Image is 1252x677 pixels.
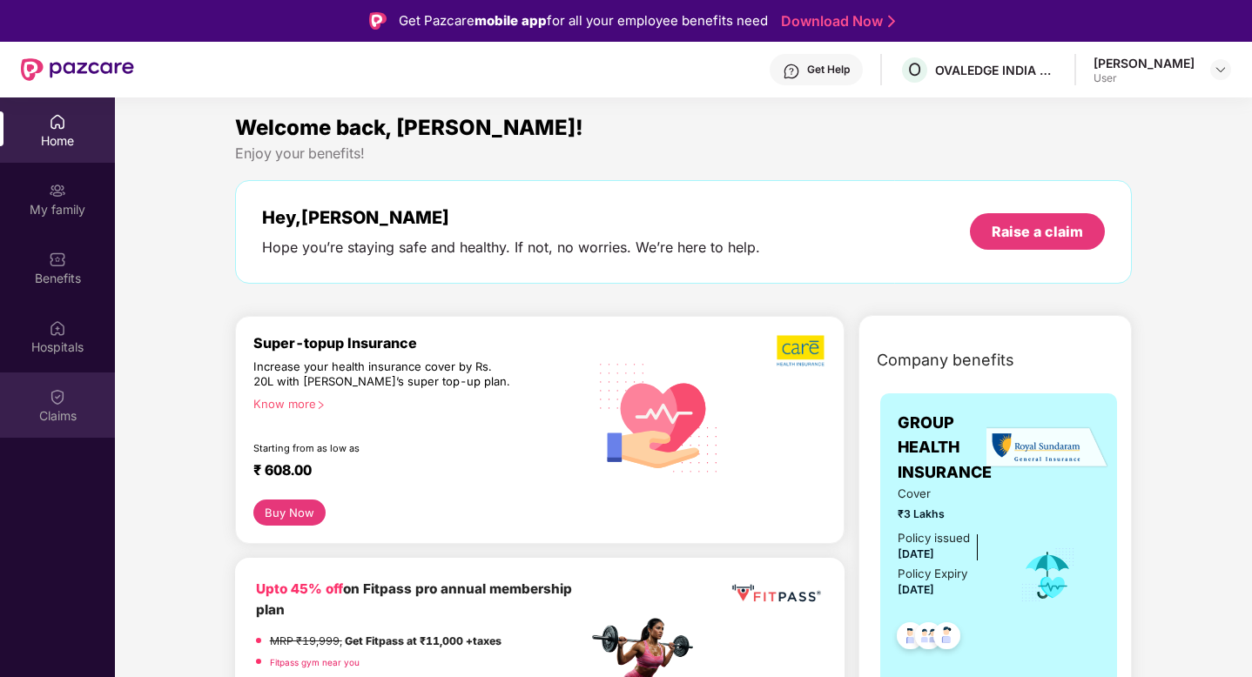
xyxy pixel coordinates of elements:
[777,334,826,367] img: b5dec4f62d2307b9de63beb79f102df3.png
[369,12,387,30] img: Logo
[253,334,588,352] div: Super-topup Insurance
[888,12,895,30] img: Stroke
[262,207,760,228] div: Hey, [PERSON_NAME]
[256,580,572,618] b: on Fitpass pro annual membership plan
[588,344,731,489] img: svg+xml;base64,PHN2ZyB4bWxucz0iaHR0cDovL3d3dy53My5vcmcvMjAwMC9zdmciIHhtbG5zOnhsaW5rPSJodHRwOi8vd3...
[935,62,1057,78] div: OVALEDGE INDIA PRIVATE LIMITED
[49,251,66,268] img: svg+xml;base64,PHN2ZyBpZD0iQmVuZWZpdHMiIHhtbG5zPSJodHRwOi8vd3d3LnczLm9yZy8yMDAwL3N2ZyIgd2lkdGg9Ij...
[877,348,1014,372] span: Company benefits
[253,397,577,409] div: Know more
[898,565,967,583] div: Policy Expiry
[908,59,921,80] span: O
[992,222,1083,241] div: Raise a claim
[49,113,66,131] img: svg+xml;base64,PHN2ZyBpZD0iSG9tZSIgeG1sbnM9Imh0dHA6Ly93d3cudzMub3JnLzIwMDAvc3ZnIiB3aWR0aD0iMjAiIG...
[253,359,513,390] div: Increase your health insurance cover by Rs. 20L with [PERSON_NAME]’s super top-up plan.
[253,499,326,526] button: Buy Now
[926,617,968,660] img: svg+xml;base64,PHN2ZyB4bWxucz0iaHR0cDovL3d3dy53My5vcmcvMjAwMC9zdmciIHdpZHRoPSI0OC45NDMiIGhlaWdodD...
[1094,55,1195,71] div: [PERSON_NAME]
[907,617,950,660] img: svg+xml;base64,PHN2ZyB4bWxucz0iaHR0cDovL3d3dy53My5vcmcvMjAwMC9zdmciIHdpZHRoPSI0OC45MTUiIGhlaWdodD...
[49,388,66,406] img: svg+xml;base64,PHN2ZyBpZD0iQ2xhaW0iIHhtbG5zPSJodHRwOi8vd3d3LnczLm9yZy8yMDAwL3N2ZyIgd2lkdGg9IjIwIi...
[49,319,66,337] img: svg+xml;base64,PHN2ZyBpZD0iSG9zcGl0YWxzIiB4bWxucz0iaHR0cDovL3d3dy53My5vcmcvMjAwMC9zdmciIHdpZHRoPS...
[898,583,934,596] span: [DATE]
[986,426,1108,469] img: insurerLogo
[1094,71,1195,85] div: User
[345,634,501,647] strong: Get Fitpass at ₹11,000 +taxes
[235,115,583,140] span: Welcome back, [PERSON_NAME]!
[21,58,134,81] img: New Pazcare Logo
[781,12,890,30] a: Download Now
[475,12,547,29] strong: mobile app
[262,238,760,257] div: Hope you’re staying safe and healthy. If not, no worries. We’re here to help.
[49,182,66,199] img: svg+xml;base64,PHN2ZyB3aWR0aD0iMjAiIGhlaWdodD0iMjAiIHZpZXdCb3g9IjAgMCAyMCAyMCIgZmlsbD0ibm9uZSIgeG...
[898,529,970,547] div: Policy issued
[235,144,1133,163] div: Enjoy your benefits!
[1020,546,1076,604] img: icon
[253,461,570,482] div: ₹ 608.00
[270,634,342,647] del: MRP ₹19,999,
[253,442,514,454] div: Starting from as low as
[889,617,932,660] img: svg+xml;base64,PHN2ZyB4bWxucz0iaHR0cDovL3d3dy53My5vcmcvMjAwMC9zdmciIHdpZHRoPSI0OC45NDMiIGhlaWdodD...
[316,400,326,410] span: right
[399,10,768,31] div: Get Pazcare for all your employee benefits need
[783,63,800,80] img: svg+xml;base64,PHN2ZyBpZD0iSGVscC0zMngzMiIgeG1sbnM9Imh0dHA6Ly93d3cudzMub3JnLzIwMDAvc3ZnIiB3aWR0aD...
[898,506,996,522] span: ₹3 Lakhs
[729,579,824,608] img: fppp.png
[256,580,343,597] b: Upto 45% off
[898,411,996,485] span: GROUP HEALTH INSURANCE
[898,547,934,560] span: [DATE]
[1214,63,1228,77] img: svg+xml;base64,PHN2ZyBpZD0iRHJvcGRvd24tMzJ4MzIiIHhtbG5zPSJodHRwOi8vd3d3LnczLm9yZy8yMDAwL3N2ZyIgd2...
[270,657,360,667] a: Fitpass gym near you
[807,63,850,77] div: Get Help
[898,485,996,503] span: Cover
